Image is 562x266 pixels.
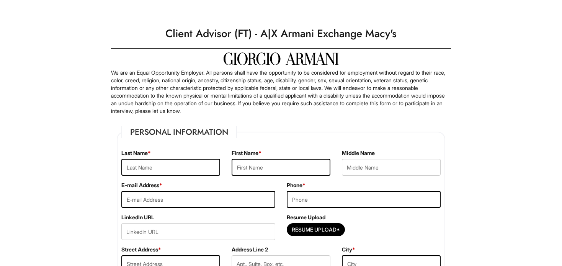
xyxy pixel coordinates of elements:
[342,159,441,176] input: Middle Name
[224,52,338,65] img: Giorgio Armani
[121,126,237,138] legend: Personal Information
[232,246,268,253] label: Address Line 2
[287,191,441,208] input: Phone
[232,149,261,157] label: First Name
[121,214,154,221] label: LinkedIn URL
[287,223,345,236] button: Resume Upload*Resume Upload*
[121,159,220,176] input: Last Name
[121,181,162,189] label: E-mail Address
[342,149,375,157] label: Middle Name
[121,191,275,208] input: E-mail Address
[107,23,455,44] h1: Client Advisor (FT) - A|X Armani Exchange Macy's
[232,159,330,176] input: First Name
[287,214,325,221] label: Resume Upload
[121,246,161,253] label: Street Address
[342,246,355,253] label: City
[121,223,275,240] input: LinkedIn URL
[121,149,151,157] label: Last Name
[287,181,306,189] label: Phone
[111,69,451,115] p: We are an Equal Opportunity Employer. All persons shall have the opportunity to be considered for...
